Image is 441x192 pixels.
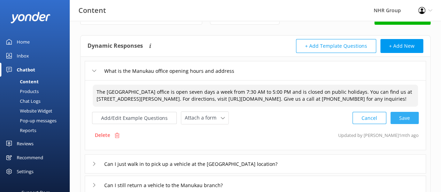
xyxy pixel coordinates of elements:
[4,96,70,106] a: Chat Logs
[17,63,35,77] div: Chatbot
[380,39,423,53] button: + Add New
[4,106,70,116] a: Website Widget
[4,86,70,96] a: Products
[296,39,376,53] button: + Add Template Questions
[4,116,56,125] div: Pop-up messages
[390,112,419,124] button: Save
[17,49,29,63] div: Inbox
[4,77,70,86] a: Content
[4,116,70,125] a: Pop-up messages
[17,137,33,151] div: Reviews
[92,112,177,124] button: Add/Edit Example Questions
[4,77,39,86] div: Content
[352,112,386,124] button: Cancel
[95,131,110,139] p: Delete
[17,164,33,178] div: Settings
[338,129,419,142] p: Updated by [PERSON_NAME] 1mth ago
[78,5,106,16] h3: Content
[88,39,143,53] h4: Dynamic Responses
[10,12,51,23] img: yonder-white-logo.png
[4,106,52,116] div: Website Widget
[4,125,70,135] a: Reports
[17,151,43,164] div: Recommend
[185,114,221,122] span: Attach a form
[4,86,39,96] div: Products
[4,125,36,135] div: Reports
[4,96,40,106] div: Chat Logs
[93,85,418,107] textarea: The [GEOGRAPHIC_DATA] office is open seven days a week from 7:30 AM to 5:00 PM and is closed on p...
[17,35,30,49] div: Home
